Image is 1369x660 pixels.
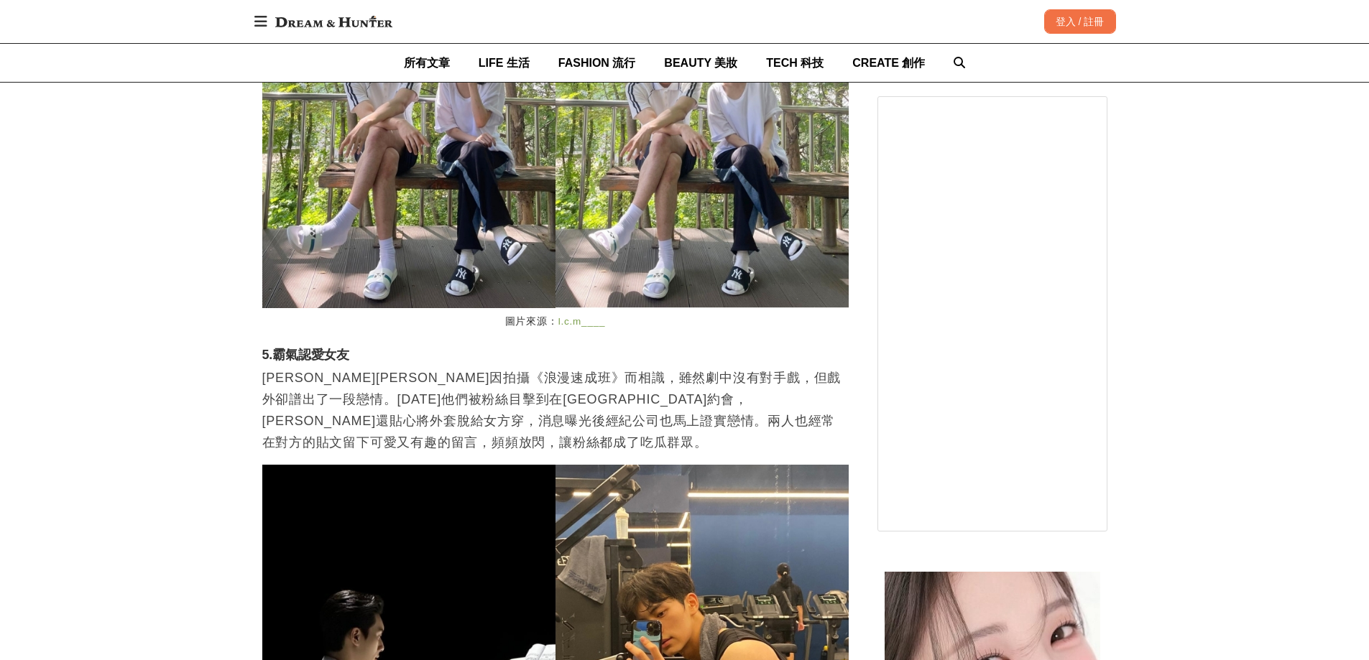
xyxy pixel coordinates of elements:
[766,57,824,69] span: TECH 科技
[479,57,530,69] span: LIFE 生活
[268,9,400,34] img: Dream & Hunter
[479,44,530,82] a: LIFE 生活
[558,57,636,69] span: FASHION 流行
[262,348,350,362] strong: 5.霸氣認愛女友
[558,44,636,82] a: FASHION 流行
[404,57,450,69] span: 所有文章
[1044,9,1116,34] div: 登入 / 註冊
[262,308,849,336] figcaption: 圖片來源：
[262,367,849,453] p: [PERSON_NAME][PERSON_NAME]因拍攝《浪漫速成班》而相識，雖然劇中沒有對手戲，但戲外卻譜出了一段戀情。[DATE]他們被粉絲目擊到在[GEOGRAPHIC_DATA]約會，...
[664,44,737,82] a: BEAUTY 美妝
[404,44,450,82] a: 所有文章
[852,57,925,69] span: CREATE 創作
[664,57,737,69] span: BEAUTY 美妝
[766,44,824,82] a: TECH 科技
[852,44,925,82] a: CREATE 創作
[558,316,606,327] a: l.c.m____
